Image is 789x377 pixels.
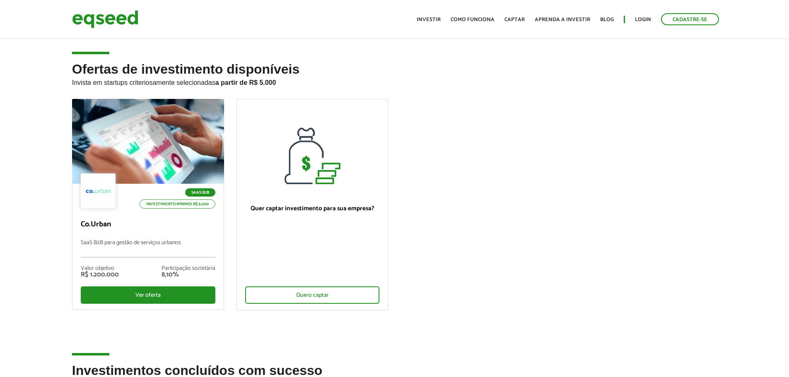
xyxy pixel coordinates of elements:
div: Quero captar [245,286,380,304]
div: 8,10% [162,271,215,278]
strong: a partir de R$ 5.000 [215,79,276,86]
div: R$ 1.200.000 [81,271,119,278]
a: Investir [417,17,441,22]
p: Invista em startups criteriosamente selecionadas [72,77,717,86]
div: Participação societária [162,266,215,271]
a: Login [635,17,651,22]
img: EqSeed [72,8,138,30]
a: Aprenda a investir [535,17,590,22]
a: Blog [600,17,614,22]
a: Cadastre-se [661,13,719,25]
a: Captar [504,17,525,22]
a: Como funciona [451,17,495,22]
h2: Ofertas de investimento disponíveis [72,62,717,99]
a: SaaS B2B Investimento mínimo: R$ 5.000 Co.Urban SaaS B2B para gestão de serviços urbanos Valor ob... [72,99,224,310]
p: SaaS B2B para gestão de serviços urbanos [81,240,215,257]
div: Valor objetivo [81,266,119,271]
a: Quer captar investimento para sua empresa? Quero captar [236,99,388,310]
p: SaaS B2B [185,188,215,197]
p: Co.Urban [81,220,215,229]
div: Ver oferta [81,286,215,304]
p: Quer captar investimento para sua empresa? [245,205,380,212]
p: Investimento mínimo: R$ 5.000 [140,199,215,209]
